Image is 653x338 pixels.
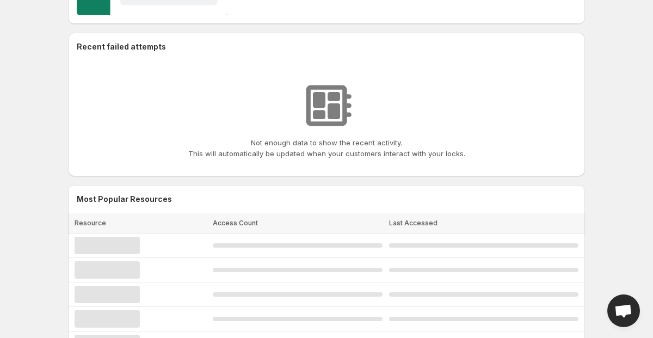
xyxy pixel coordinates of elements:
[389,219,438,227] span: Last Accessed
[607,294,640,327] div: Open chat
[213,219,258,227] span: Access Count
[299,78,354,133] img: No resources found
[75,219,106,227] span: Resource
[77,41,166,52] h2: Recent failed attempts
[188,137,465,159] p: Not enough data to show the recent activity. This will automatically be updated when your custome...
[77,194,576,205] h2: Most Popular Resources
